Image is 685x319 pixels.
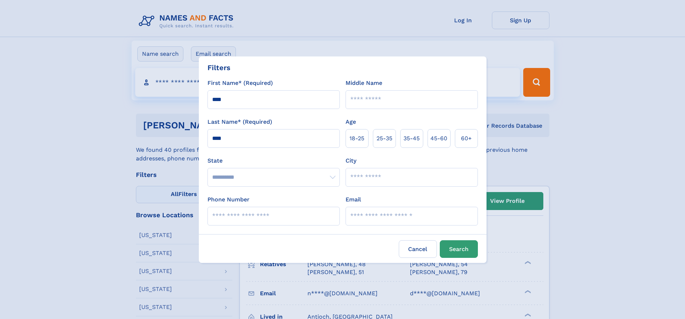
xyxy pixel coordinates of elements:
label: State [207,156,340,165]
div: Filters [207,62,230,73]
label: Last Name* (Required) [207,118,272,126]
span: 18‑25 [350,134,364,143]
label: Cancel [399,240,437,258]
label: First Name* (Required) [207,79,273,87]
label: Phone Number [207,195,250,204]
label: Email [346,195,361,204]
button: Search [440,240,478,258]
span: 25‑35 [376,134,392,143]
span: 60+ [461,134,472,143]
label: City [346,156,356,165]
span: 45‑60 [430,134,447,143]
label: Middle Name [346,79,382,87]
label: Age [346,118,356,126]
span: 35‑45 [403,134,420,143]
